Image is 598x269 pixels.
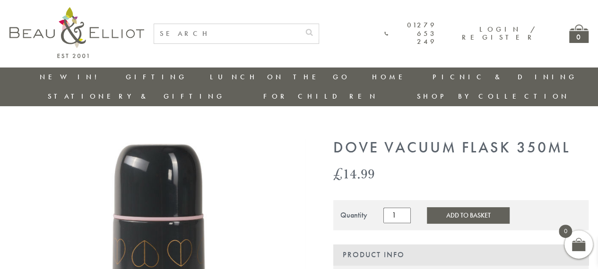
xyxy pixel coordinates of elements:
a: For Children [263,92,378,101]
a: New in! [40,72,103,82]
a: Picnic & Dining [433,72,577,82]
div: Quantity [340,211,367,219]
a: Login / Register [462,25,536,42]
input: SEARCH [154,24,300,43]
img: logo [9,7,144,58]
div: Product Info [333,244,589,265]
a: Lunch On The Go [209,72,349,82]
span: £ [333,164,343,183]
button: Add to Basket [427,207,509,223]
a: 0 [569,25,589,43]
a: Home [372,72,410,82]
a: Gifting [126,72,187,82]
h1: Dove Vacuum Flask 350ml [333,139,589,157]
span: 0 [559,225,572,238]
input: Product quantity [383,208,411,223]
a: 01279 653 249 [384,21,437,46]
a: Shop by collection [416,92,569,101]
a: Stationery & Gifting [48,92,225,101]
bdi: 14.99 [333,164,375,183]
